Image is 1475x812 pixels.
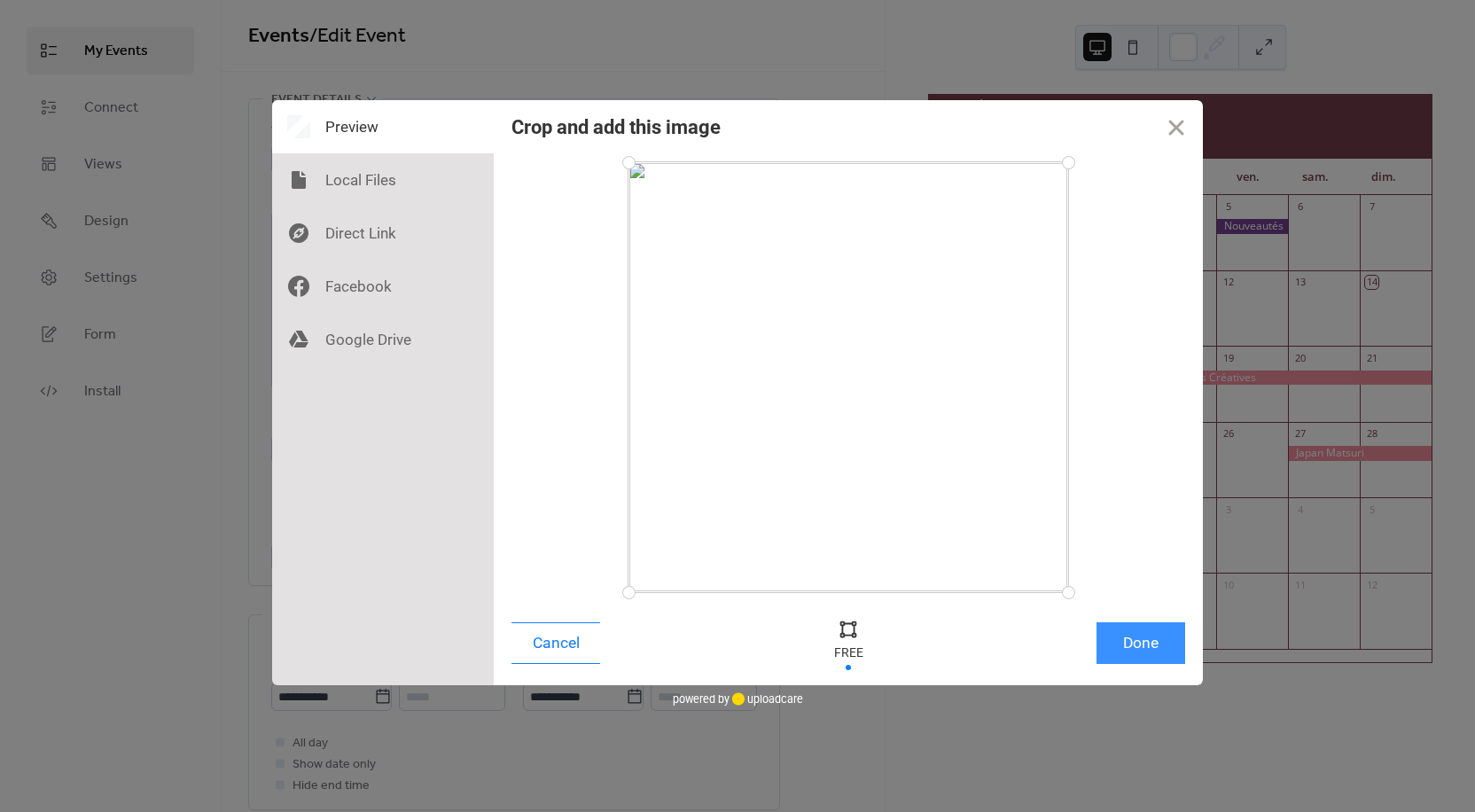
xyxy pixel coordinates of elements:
[272,313,494,366] div: Google Drive
[272,260,494,313] div: Facebook
[272,100,494,153] div: Preview
[272,153,494,207] div: Local Files
[511,116,721,138] div: Crop and add this image
[673,685,803,712] div: powered by
[511,622,600,664] button: Cancel
[730,692,803,706] a: uploadcare
[1150,100,1203,153] button: Close
[1096,622,1185,664] button: Done
[272,207,494,260] div: Direct Link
